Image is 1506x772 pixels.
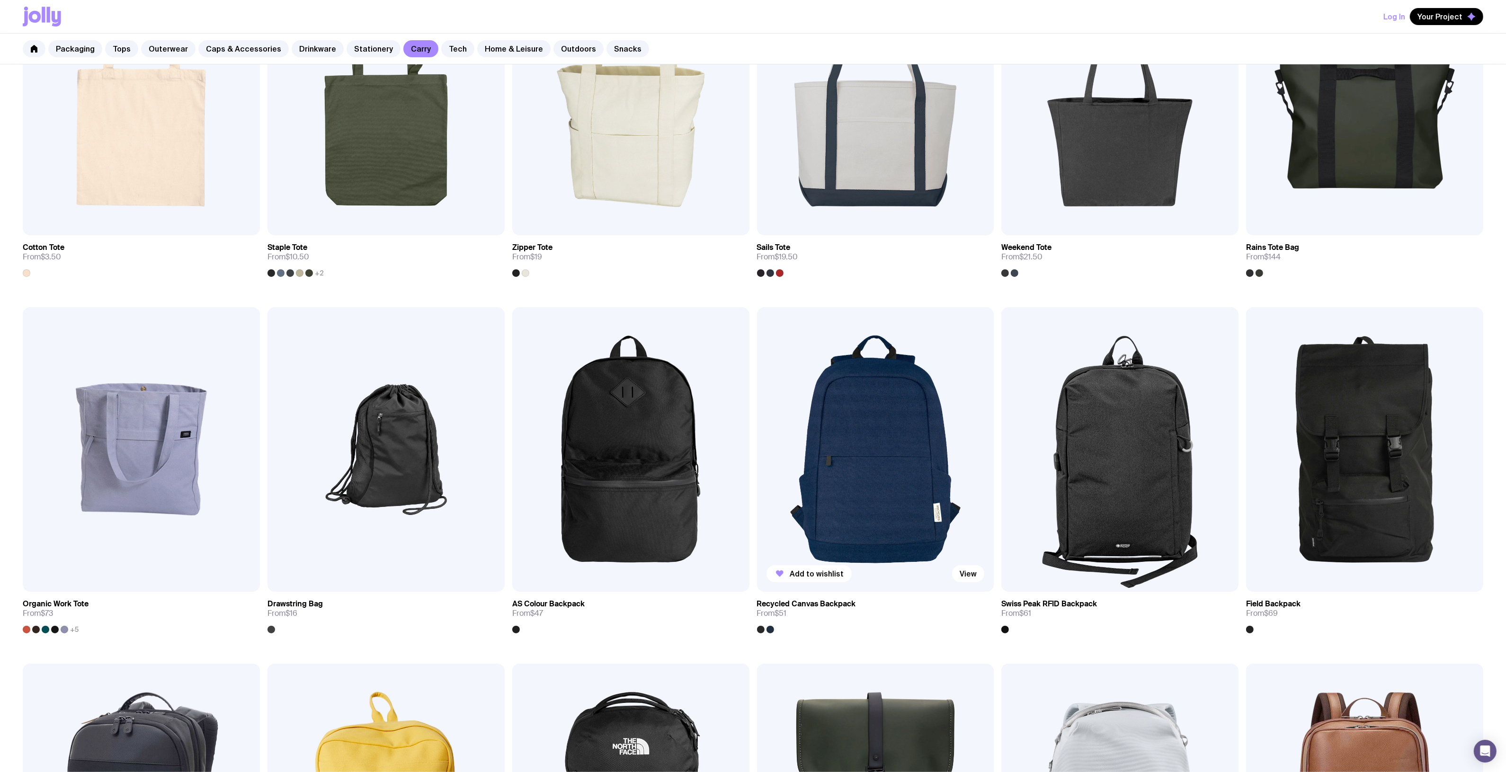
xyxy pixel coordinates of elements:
[512,235,749,277] a: Zipper ToteFrom$19
[285,252,309,262] span: $10.50
[766,565,852,582] button: Add to wishlist
[512,599,585,609] h3: AS Colour Backpack
[1001,243,1052,252] h3: Weekend Tote
[23,592,260,633] a: Organic Work ToteFrom$73+5
[1019,252,1043,262] span: $21.50
[1246,609,1278,618] span: From
[1246,243,1299,252] h3: Rains Tote Bag
[477,40,551,57] a: Home & Leisure
[1383,8,1405,25] button: Log In
[105,40,138,57] a: Tops
[606,40,649,57] a: Snacks
[41,608,53,618] span: $73
[512,252,542,262] span: From
[347,40,401,57] a: Stationery
[1410,8,1483,25] button: Your Project
[1264,252,1281,262] span: $144
[1246,599,1301,609] h3: Field Backpack
[553,40,604,57] a: Outdoors
[512,243,552,252] h3: Zipper Tote
[70,626,79,633] span: +5
[267,609,297,618] span: From
[41,252,61,262] span: $3.50
[757,235,994,277] a: Sails ToteFrom$19.50
[267,243,307,252] h3: Staple Tote
[530,252,542,262] span: $19
[48,40,102,57] a: Packaging
[1001,599,1097,609] h3: Swiss Peak RFID Backpack
[1001,609,1031,618] span: From
[1246,592,1483,633] a: Field BackpackFrom$69
[1246,252,1281,262] span: From
[1417,12,1462,21] span: Your Project
[1001,235,1239,277] a: Weekend ToteFrom$21.50
[267,252,309,262] span: From
[952,565,984,582] a: View
[1474,740,1497,763] div: Open Intercom Messenger
[23,243,64,252] h3: Cotton Tote
[1001,592,1239,633] a: Swiss Peak RFID BackpackFrom$61
[757,243,791,252] h3: Sails Tote
[141,40,196,57] a: Outerwear
[757,592,994,633] a: Recycled Canvas BackpackFrom$51
[790,569,844,578] span: Add to wishlist
[267,599,323,609] h3: Drawstring Bag
[757,252,798,262] span: From
[285,608,297,618] span: $16
[1246,235,1483,277] a: Rains Tote BagFrom$144
[512,592,749,633] a: AS Colour BackpackFrom$47
[23,599,89,609] h3: Organic Work Tote
[775,608,787,618] span: $51
[292,40,344,57] a: Drinkware
[1019,608,1031,618] span: $61
[23,235,260,277] a: Cotton ToteFrom$3.50
[267,592,505,633] a: Drawstring BagFrom$16
[267,235,505,277] a: Staple ToteFrom$10.50+2
[441,40,474,57] a: Tech
[1001,252,1043,262] span: From
[757,599,856,609] h3: Recycled Canvas Backpack
[530,608,543,618] span: $47
[315,269,324,277] span: +2
[198,40,289,57] a: Caps & Accessories
[23,252,61,262] span: From
[1264,608,1278,618] span: $69
[23,609,53,618] span: From
[403,40,438,57] a: Carry
[757,609,787,618] span: From
[775,252,798,262] span: $19.50
[512,609,543,618] span: From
